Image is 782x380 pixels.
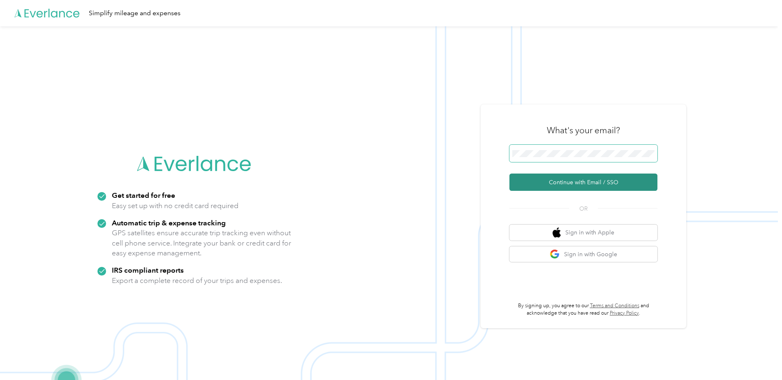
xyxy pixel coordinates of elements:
[112,218,226,227] strong: Automatic trip & expense tracking
[112,228,292,258] p: GPS satellites ensure accurate trip tracking even without cell phone service. Integrate your bank...
[610,310,639,316] a: Privacy Policy
[509,225,657,241] button: apple logoSign in with Apple
[590,303,639,309] a: Terms and Conditions
[553,227,561,238] img: apple logo
[569,204,598,213] span: OR
[547,125,620,136] h3: What's your email?
[112,266,184,274] strong: IRS compliant reports
[550,249,560,260] img: google logo
[112,191,175,199] strong: Get started for free
[89,8,180,19] div: Simplify mileage and expenses
[112,276,282,286] p: Export a complete record of your trips and expenses.
[509,174,657,191] button: Continue with Email / SSO
[509,302,657,317] p: By signing up, you agree to our and acknowledge that you have read our .
[509,246,657,262] button: google logoSign in with Google
[112,201,238,211] p: Easy set up with no credit card required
